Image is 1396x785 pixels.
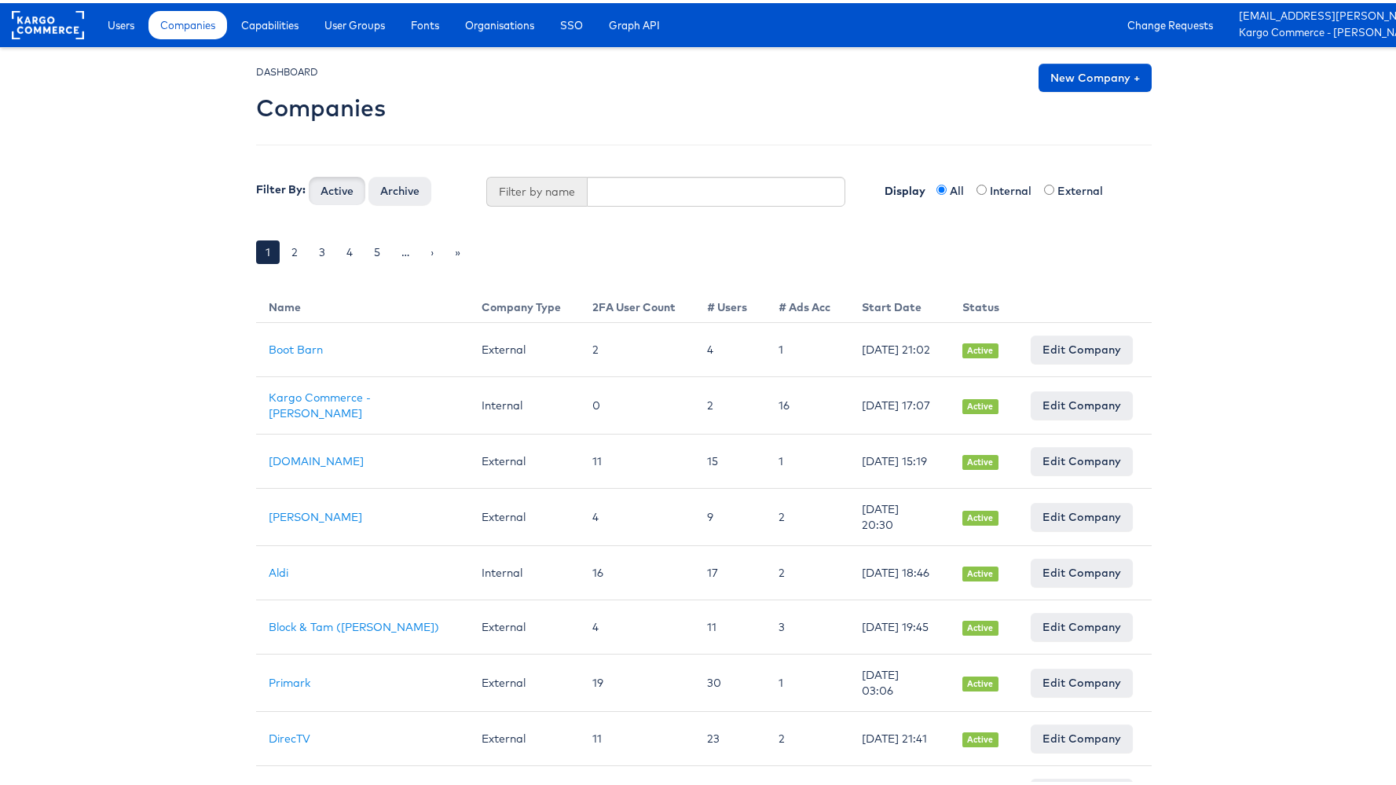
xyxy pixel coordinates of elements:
[469,431,580,486] td: External
[108,14,134,30] span: Users
[990,180,1041,196] label: Internal
[469,709,580,763] td: External
[849,543,950,597] td: [DATE] 18:46
[849,284,950,320] th: Start Date
[486,174,587,204] span: Filter by name
[849,597,950,651] td: [DATE] 19:45
[1031,666,1133,694] a: Edit Company
[269,728,310,743] a: DirecTV
[766,431,849,486] td: 1
[365,237,390,261] a: 5
[269,673,310,687] a: Primark
[849,651,950,709] td: [DATE] 03:06
[469,486,580,543] td: External
[580,543,694,597] td: 16
[1031,500,1133,528] a: Edit Company
[269,563,288,577] a: Aldi
[766,543,849,597] td: 2
[469,651,580,709] td: External
[962,563,998,578] span: Active
[256,237,280,261] a: 1
[269,451,364,465] a: [DOMAIN_NAME]
[310,237,335,261] a: 3
[694,320,766,374] td: 4
[849,709,950,763] td: [DATE] 21:41
[399,8,451,36] a: Fonts
[1031,556,1133,584] a: Edit Company
[849,320,950,374] td: [DATE] 21:02
[849,374,950,431] td: [DATE] 17:07
[256,178,306,194] label: Filter By:
[324,14,385,30] span: User Groups
[313,8,397,36] a: User Groups
[694,543,766,597] td: 17
[269,339,323,354] a: Boot Barn
[580,597,694,651] td: 4
[950,180,973,196] label: All
[392,237,419,261] a: …
[766,374,849,431] td: 16
[469,543,580,597] td: Internal
[950,284,1018,320] th: Status
[96,8,146,36] a: Users
[766,320,849,374] td: 1
[962,340,998,355] span: Active
[1239,6,1396,22] a: [EMAIL_ADDRESS][PERSON_NAME][DOMAIN_NAME]
[269,387,371,417] a: Kargo Commerce - [PERSON_NAME]
[1031,610,1133,638] a: Edit Company
[580,284,694,320] th: 2FA User Count
[469,320,580,374] td: External
[962,452,998,467] span: Active
[241,14,299,30] span: Capabilities
[694,284,766,320] th: # Users
[1031,721,1133,750] a: Edit Company
[694,374,766,431] td: 2
[256,92,386,118] h2: Companies
[1031,444,1133,472] a: Edit Company
[766,486,849,543] td: 2
[766,597,849,651] td: 3
[309,174,365,202] button: Active
[580,320,694,374] td: 2
[580,374,694,431] td: 0
[269,617,439,631] a: Block & Tam ([PERSON_NAME])
[469,284,580,320] th: Company Type
[694,597,766,651] td: 11
[1057,180,1112,196] label: External
[453,8,546,36] a: Organisations
[548,8,595,36] a: SSO
[469,374,580,431] td: Internal
[580,486,694,543] td: 4
[580,651,694,709] td: 19
[1116,8,1225,36] a: Change Requests
[580,709,694,763] td: 11
[256,63,318,75] small: DASHBOARD
[229,8,310,36] a: Capabilities
[766,284,849,320] th: # Ads Acc
[160,14,215,30] span: Companies
[962,508,998,523] span: Active
[465,14,534,30] span: Organisations
[148,8,227,36] a: Companies
[766,709,849,763] td: 2
[849,486,950,543] td: [DATE] 20:30
[1239,22,1396,39] a: Kargo Commerce - [PERSON_NAME]
[269,507,362,521] a: [PERSON_NAME]
[368,174,431,202] button: Archive
[694,431,766,486] td: 15
[962,618,998,633] span: Active
[421,237,443,261] a: ›
[962,673,998,688] span: Active
[580,431,694,486] td: 11
[469,597,580,651] td: External
[849,431,950,486] td: [DATE] 15:19
[694,486,766,543] td: 9
[337,237,362,261] a: 4
[766,651,849,709] td: 1
[411,14,439,30] span: Fonts
[869,174,933,196] label: Display
[560,14,583,30] span: SSO
[694,651,766,709] td: 30
[962,729,998,744] span: Active
[694,709,766,763] td: 23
